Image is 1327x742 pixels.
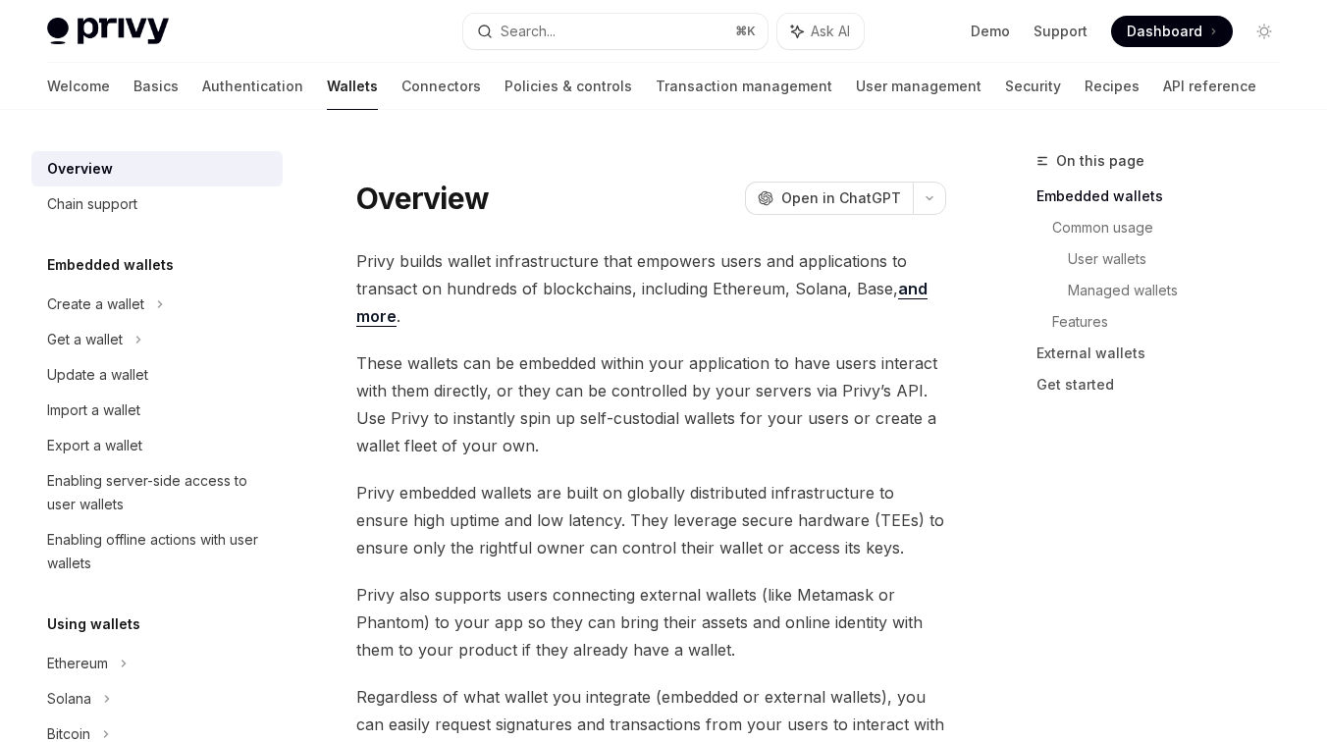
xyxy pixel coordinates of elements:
div: Search... [501,20,556,43]
a: Chain support [31,186,283,222]
span: ⌘ K [735,24,756,39]
a: Transaction management [656,63,832,110]
div: Solana [47,687,91,711]
span: Privy also supports users connecting external wallets (like Metamask or Phantom) to your app so t... [356,581,946,663]
h5: Embedded wallets [47,253,174,277]
a: Overview [31,151,283,186]
a: Dashboard [1111,16,1233,47]
a: Update a wallet [31,357,283,393]
button: Search...⌘K [463,14,768,49]
a: Enabling server-side access to user wallets [31,463,283,522]
img: light logo [47,18,169,45]
a: User wallets [1068,243,1296,275]
a: Authentication [202,63,303,110]
a: Common usage [1052,212,1296,243]
a: Security [1005,63,1061,110]
span: Open in ChatGPT [781,188,901,208]
div: Enabling server-side access to user wallets [47,469,271,516]
a: Policies & controls [504,63,632,110]
h5: Using wallets [47,612,140,636]
a: Recipes [1085,63,1140,110]
a: Get started [1036,369,1296,400]
button: Open in ChatGPT [745,182,913,215]
a: API reference [1163,63,1256,110]
div: Export a wallet [47,434,142,457]
h1: Overview [356,181,489,216]
a: Support [1034,22,1088,41]
span: Privy builds wallet infrastructure that empowers users and applications to transact on hundreds o... [356,247,946,330]
a: Demo [971,22,1010,41]
span: Dashboard [1127,22,1202,41]
div: Get a wallet [47,328,123,351]
a: External wallets [1036,338,1296,369]
a: Features [1052,306,1296,338]
div: Update a wallet [47,363,148,387]
a: User management [856,63,982,110]
a: Connectors [401,63,481,110]
a: Embedded wallets [1036,181,1296,212]
a: Managed wallets [1068,275,1296,306]
span: Privy embedded wallets are built on globally distributed infrastructure to ensure high uptime and... [356,479,946,561]
a: Wallets [327,63,378,110]
a: Import a wallet [31,393,283,428]
span: On this page [1056,149,1144,173]
div: Enabling offline actions with user wallets [47,528,271,575]
a: Export a wallet [31,428,283,463]
span: Ask AI [811,22,850,41]
span: These wallets can be embedded within your application to have users interact with them directly, ... [356,349,946,459]
button: Toggle dark mode [1248,16,1280,47]
div: Chain support [47,192,137,216]
a: Enabling offline actions with user wallets [31,522,283,581]
button: Ask AI [777,14,864,49]
a: Basics [133,63,179,110]
div: Import a wallet [47,398,140,422]
div: Overview [47,157,113,181]
a: Welcome [47,63,110,110]
div: Create a wallet [47,292,144,316]
div: Ethereum [47,652,108,675]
